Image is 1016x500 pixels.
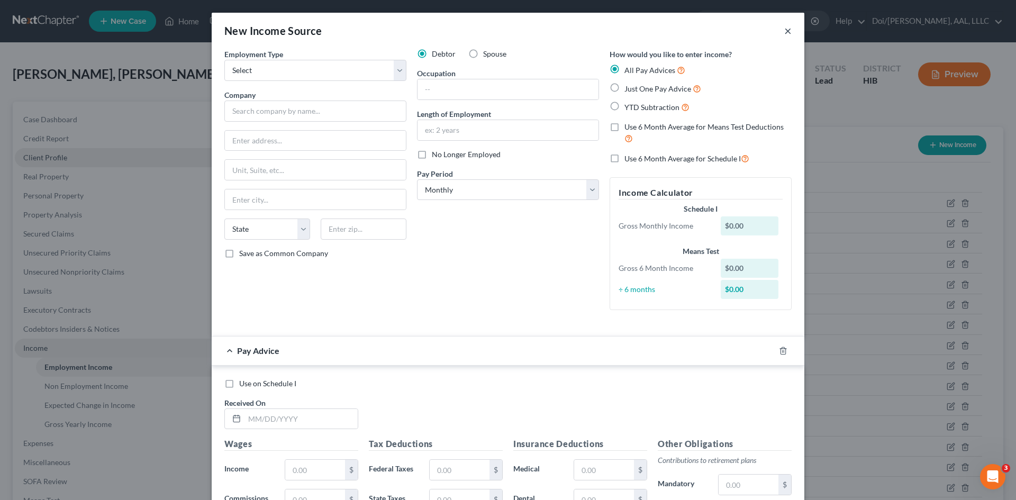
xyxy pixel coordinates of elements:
input: Enter zip... [321,219,406,240]
div: $ [634,460,647,480]
span: Received On [224,398,266,407]
div: New Income Source [224,23,322,38]
p: Contributions to retirement plans [658,455,792,466]
label: Length of Employment [417,108,491,120]
div: Means Test [619,246,783,257]
span: Debtor [432,49,456,58]
div: $0.00 [721,216,779,235]
input: -- [418,79,598,99]
label: How would you like to enter income? [610,49,732,60]
input: 0.00 [574,460,634,480]
div: $0.00 [721,259,779,278]
input: Enter address... [225,131,406,151]
input: Unit, Suite, etc... [225,160,406,180]
span: Spouse [483,49,506,58]
h5: Other Obligations [658,438,792,451]
button: × [784,24,792,37]
h5: Tax Deductions [369,438,503,451]
span: Just One Pay Advice [624,84,691,93]
div: $ [489,460,502,480]
span: Use on Schedule I [239,379,296,388]
div: $0.00 [721,280,779,299]
span: No Longer Employed [432,150,501,159]
input: 0.00 [719,475,778,495]
input: MM/DD/YYYY [244,409,358,429]
span: YTD Subtraction [624,103,679,112]
div: Gross 6 Month Income [613,263,715,274]
div: $ [345,460,358,480]
input: ex: 2 years [418,120,598,140]
span: Save as Common Company [239,249,328,258]
h5: Income Calculator [619,186,783,199]
div: Schedule I [619,204,783,214]
iframe: Intercom live chat [980,464,1005,489]
span: All Pay Advices [624,66,675,75]
span: Pay Period [417,169,453,178]
span: Income [224,464,249,473]
h5: Insurance Deductions [513,438,647,451]
label: Occupation [417,68,456,79]
input: Enter city... [225,189,406,210]
label: Mandatory [652,474,713,495]
label: Medical [508,459,568,480]
span: Use 6 Month Average for Schedule I [624,154,741,163]
div: $ [778,475,791,495]
span: Company [224,90,256,99]
label: Federal Taxes [364,459,424,480]
h5: Wages [224,438,358,451]
span: 3 [1002,464,1010,472]
span: Use 6 Month Average for Means Test Deductions [624,122,784,131]
span: Pay Advice [237,346,279,356]
span: Employment Type [224,50,283,59]
input: 0.00 [430,460,489,480]
div: Gross Monthly Income [613,221,715,231]
div: ÷ 6 months [613,284,715,295]
input: Search company by name... [224,101,406,122]
input: 0.00 [285,460,345,480]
